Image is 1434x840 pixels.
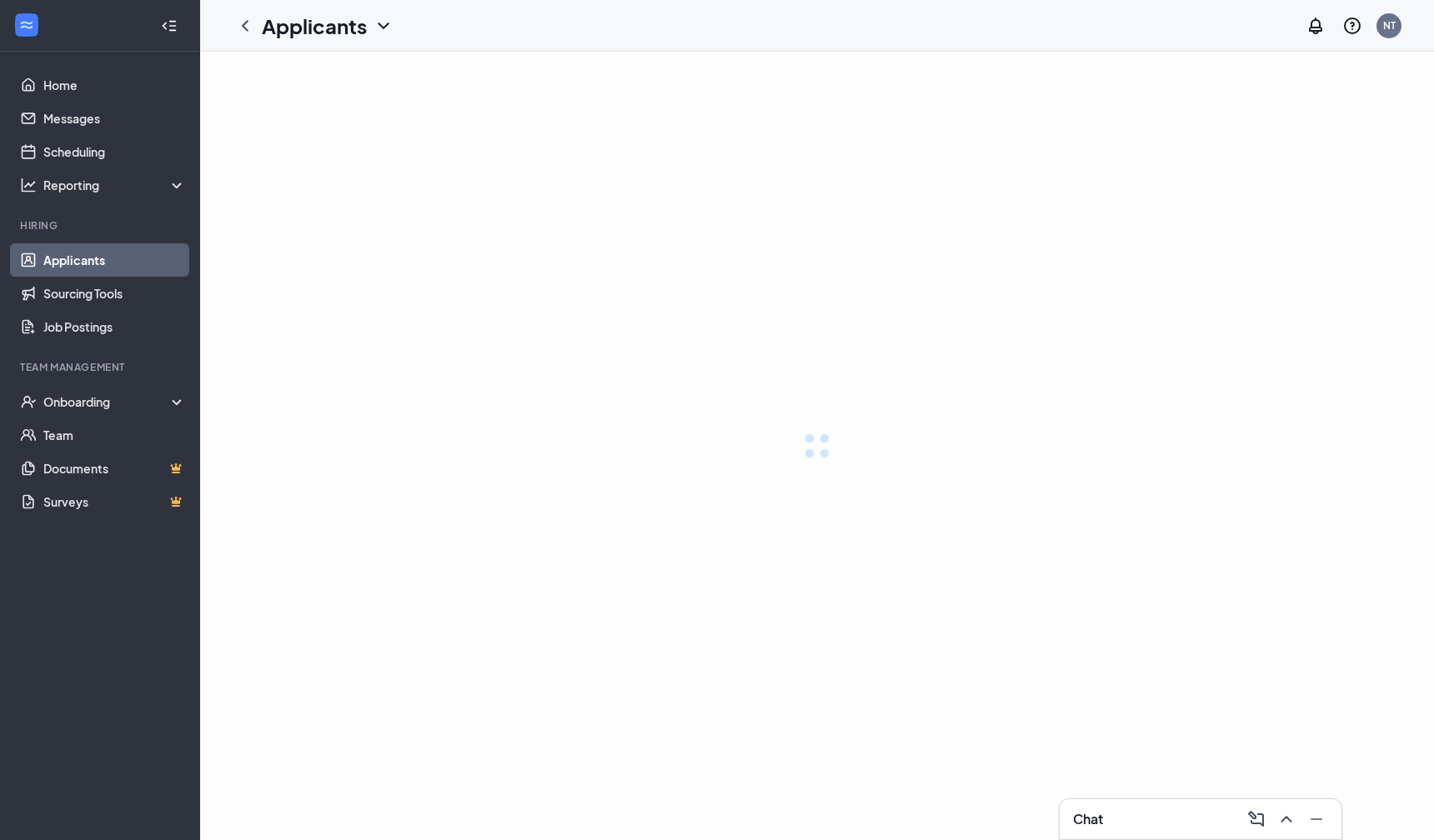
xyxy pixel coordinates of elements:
div: Reporting [43,177,187,193]
button: Minimize [1301,806,1328,832]
a: Job Postings [43,310,186,343]
a: Sourcing Tools [43,277,186,310]
a: Team [43,418,186,452]
button: ChevronUp [1271,806,1298,832]
svg: ChevronUp [1276,809,1296,829]
svg: ChevronLeft [235,16,255,36]
div: Hiring [20,218,183,232]
button: ComposeMessage [1241,806,1268,832]
h1: Applicants [262,12,367,40]
a: Messages [43,102,186,135]
svg: UserCheck [20,393,37,410]
a: Scheduling [43,135,186,168]
svg: Notifications [1306,16,1326,36]
svg: ChevronDown [374,16,394,36]
a: Applicants [43,243,186,277]
a: DocumentsCrown [43,452,186,485]
a: SurveysCrown [43,485,186,518]
svg: ComposeMessage [1246,809,1266,829]
svg: Minimize [1306,809,1326,829]
div: Onboarding [43,393,187,410]
div: NT [1383,18,1396,32]
a: Home [43,68,186,102]
svg: WorkstreamLogo [18,17,35,33]
svg: Analysis [20,177,37,193]
h3: Chat [1073,810,1103,828]
svg: Collapse [161,17,178,34]
svg: QuestionInfo [1342,16,1362,36]
div: Team Management [20,360,183,374]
